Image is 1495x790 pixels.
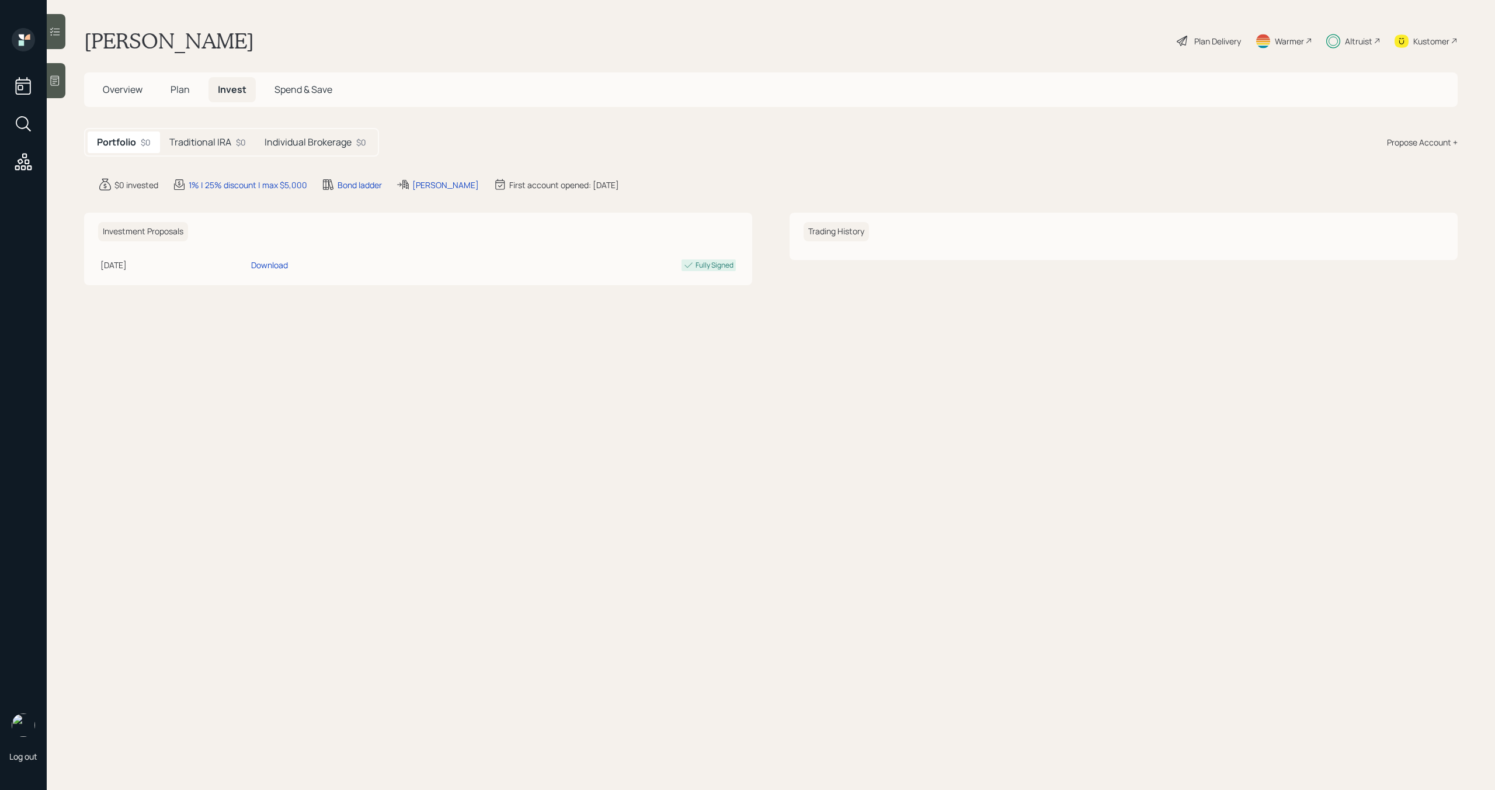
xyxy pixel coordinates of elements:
h6: Investment Proposals [98,222,188,241]
div: Altruist [1345,35,1372,47]
span: Invest [218,83,246,96]
div: Log out [9,751,37,762]
h5: Individual Brokerage [265,137,352,148]
span: Overview [103,83,142,96]
div: $0 invested [114,179,158,191]
div: $0 [236,136,246,148]
div: Propose Account + [1387,136,1458,148]
div: Fully Signed [696,260,733,271]
div: Warmer [1275,35,1304,47]
div: [DATE] [100,259,246,271]
div: $0 [356,136,366,148]
h6: Trading History [804,222,869,241]
div: Kustomer [1413,35,1449,47]
div: Bond ladder [338,179,382,191]
div: 1% | 25% discount | max $5,000 [189,179,307,191]
span: Spend & Save [274,83,332,96]
h5: Portfolio [97,137,136,148]
div: Plan Delivery [1194,35,1241,47]
div: Download [251,259,288,271]
div: First account opened: [DATE] [509,179,619,191]
div: [PERSON_NAME] [412,179,479,191]
div: $0 [141,136,151,148]
h1: [PERSON_NAME] [84,28,254,54]
img: michael-russo-headshot.png [12,713,35,737]
h5: Traditional IRA [169,137,231,148]
span: Plan [171,83,190,96]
